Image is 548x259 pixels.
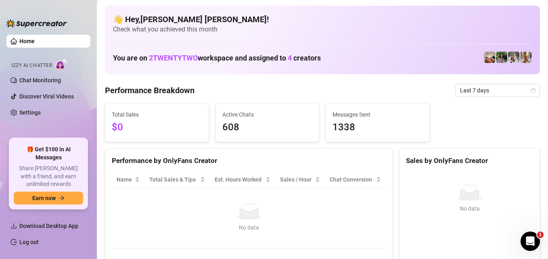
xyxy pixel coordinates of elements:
[59,195,65,201] span: arrow-right
[113,14,532,25] h4: 👋 Hey, [PERSON_NAME] [PERSON_NAME] !
[521,232,540,251] iframe: Intercom live chat
[330,175,374,184] span: Chat Conversion
[6,19,67,27] img: logo-BBDzfeDw.svg
[14,192,83,205] button: Earn nowarrow-right
[537,232,544,238] span: 1
[120,223,378,232] div: No data
[19,77,61,84] a: Chat Monitoring
[520,52,531,63] img: Celine (VIP)
[112,155,386,166] div: Performance by OnlyFans Creator
[280,175,314,184] span: Sales / Hour
[508,52,519,63] img: Celine (Free)
[222,110,313,119] span: Active Chats
[55,58,68,70] img: AI Chatter
[333,120,423,135] span: 1338
[288,54,292,62] span: 4
[14,146,83,161] span: 🎁 Get $100 in AI Messages
[10,223,17,229] span: download
[14,165,83,188] span: Share [PERSON_NAME] with a friend, and earn unlimited rewards
[333,110,423,119] span: Messages Sent
[406,155,533,166] div: Sales by OnlyFans Creator
[484,52,495,63] img: Chloe (VIP)
[460,84,535,96] span: Last 7 days
[113,54,321,63] h1: You are on workspace and assigned to creators
[19,93,74,100] a: Discover Viral Videos
[144,172,209,188] th: Total Sales & Tips
[222,120,313,135] span: 608
[32,195,56,201] span: Earn now
[19,223,78,229] span: Download Desktop App
[531,88,535,93] span: calendar
[19,109,41,116] a: Settings
[149,54,198,62] span: 2TWENTYTWO
[149,175,198,184] span: Total Sales & Tips
[113,25,532,34] span: Check what you achieved this month
[409,204,530,213] div: No data
[112,120,202,135] span: $0
[275,172,325,188] th: Sales / Hour
[112,172,144,188] th: Name
[11,62,52,69] span: Izzy AI Chatter
[117,175,133,184] span: Name
[325,172,386,188] th: Chat Conversion
[112,110,202,119] span: Total Sales
[496,52,507,63] img: Chloe (Free)
[19,239,39,245] a: Log out
[215,175,264,184] div: Est. Hours Worked
[19,38,35,44] a: Home
[105,85,195,96] h4: Performance Breakdown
